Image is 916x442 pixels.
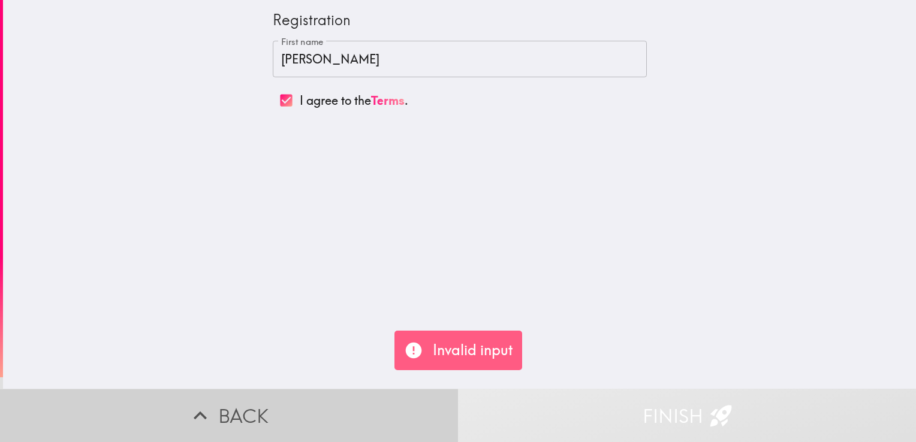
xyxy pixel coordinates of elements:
p: Invalid input [433,340,513,361]
div: Registration [273,10,647,31]
p: I agree to the . [300,92,408,109]
a: Terms [371,93,405,108]
label: First name [281,35,324,49]
button: Finish [458,389,916,442]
